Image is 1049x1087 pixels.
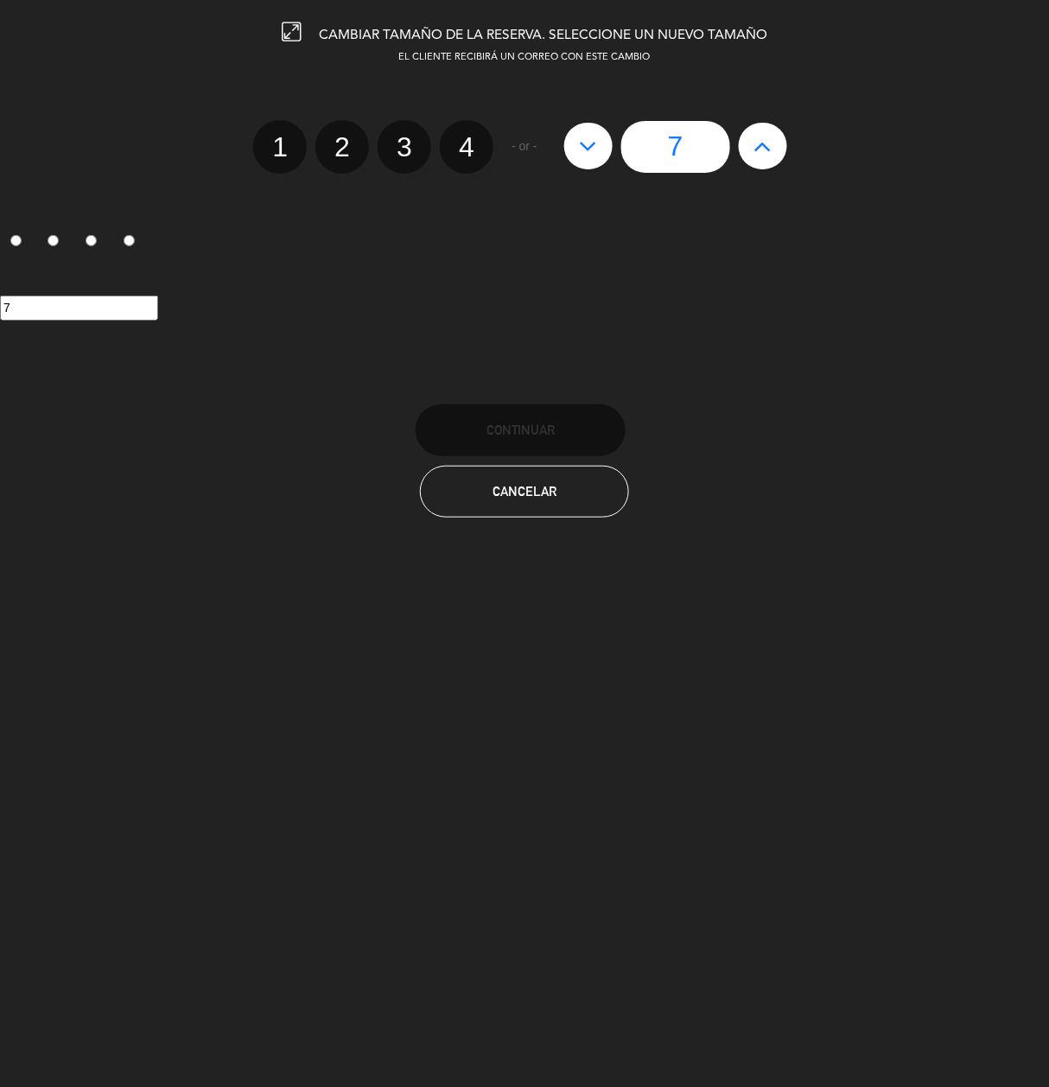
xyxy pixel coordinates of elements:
[440,120,493,174] label: 4
[48,235,59,246] input: 2
[113,228,151,257] label: 4
[486,423,556,437] span: Continuar
[512,137,537,156] span: - or -
[10,235,22,246] input: 1
[253,120,307,174] label: 1
[38,228,76,257] label: 2
[493,484,556,499] span: Cancelar
[124,235,135,246] input: 4
[378,120,431,174] label: 3
[319,29,767,42] span: CAMBIAR TAMAÑO DE LA RESERVA. SELECCIONE UN NUEVO TAMAÑO
[86,235,97,246] input: 3
[399,53,651,62] span: EL CLIENTE RECIBIRÁ UN CORREO CON ESTE CAMBIO
[420,466,630,518] button: Cancelar
[416,404,626,456] button: Continuar
[76,228,114,257] label: 3
[315,120,369,174] label: 2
